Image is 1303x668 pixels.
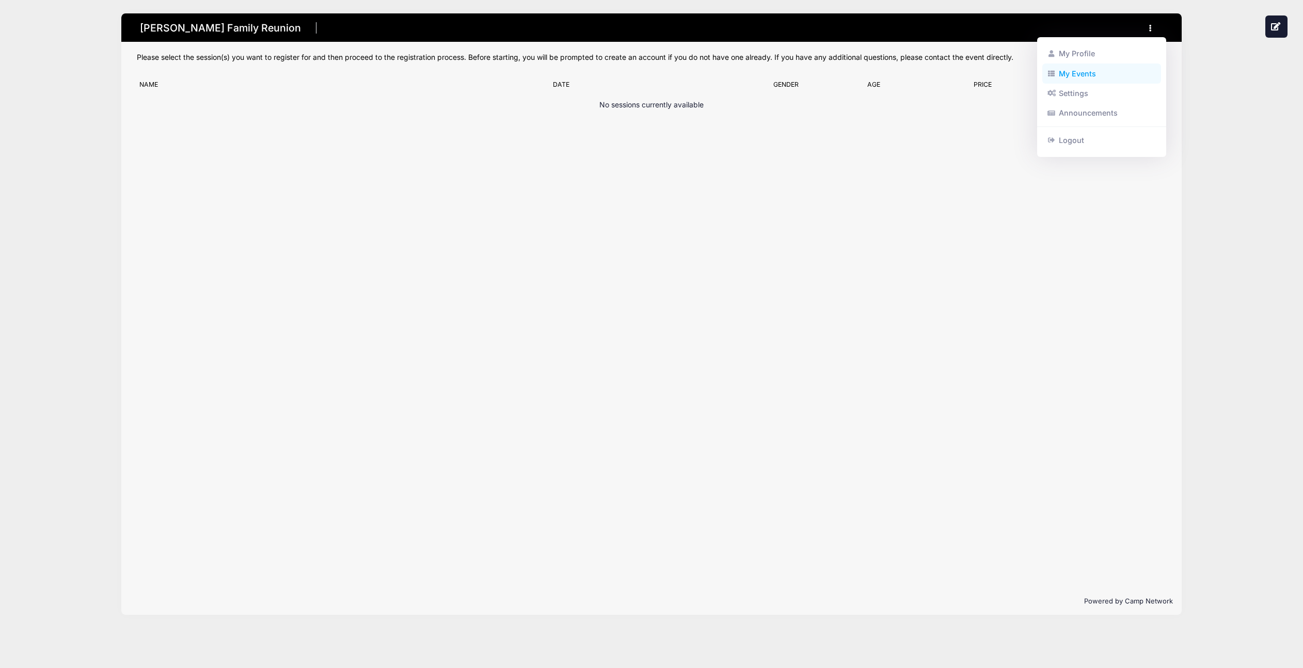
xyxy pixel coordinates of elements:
a: Announcements [1042,103,1162,123]
div: Name [134,80,548,94]
p: Powered by Camp Network [130,596,1173,607]
div: Age [828,80,920,94]
a: Settings [1042,84,1162,103]
h1: [PERSON_NAME] Family Reunion [137,19,305,37]
a: My Events [1042,63,1162,83]
a: My Profile [1042,44,1162,63]
div: Please select the session(s) you want to register for and then proceed to the registration proces... [137,52,1167,63]
div: Date [548,80,745,94]
a: Logout [1042,130,1162,150]
p: No sessions currently available [599,100,704,110]
div: Gender [744,80,827,94]
div: Price [920,80,1045,94]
